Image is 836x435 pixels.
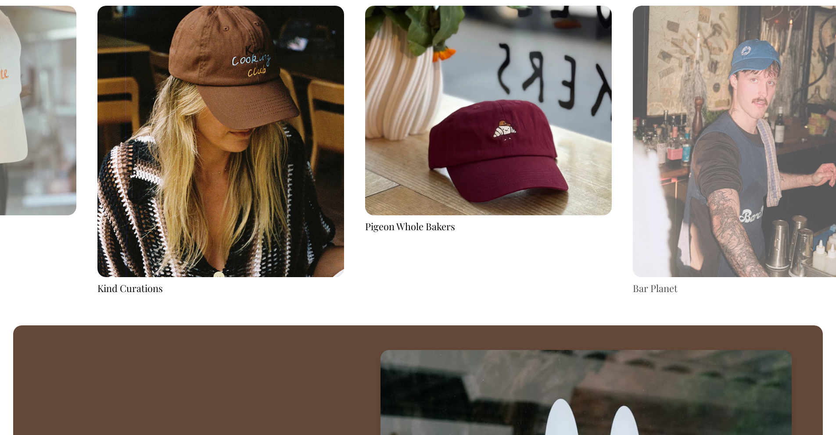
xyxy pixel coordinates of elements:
img: Pigeon Whole Bakers [365,6,612,215]
div: Pigeon Whole Bakers [365,220,612,233]
img: Kind Curations [97,6,344,277]
div: Kind Curations [97,282,344,295]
